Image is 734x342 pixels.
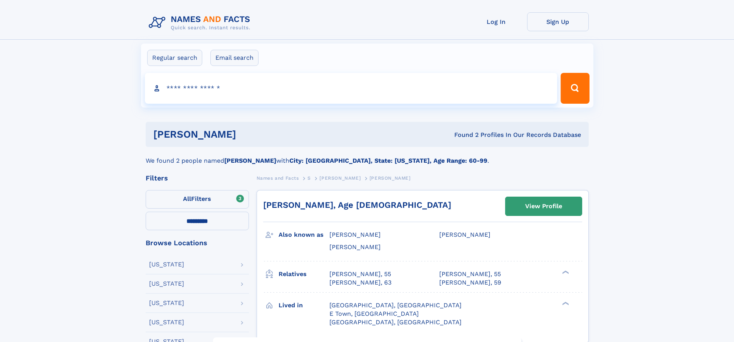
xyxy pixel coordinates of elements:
[439,270,501,278] a: [PERSON_NAME], 55
[289,157,487,164] b: City: [GEOGRAPHIC_DATA], State: [US_STATE], Age Range: 60-99
[527,12,589,31] a: Sign Up
[345,131,581,139] div: Found 2 Profiles In Our Records Database
[329,310,419,317] span: E Town, [GEOGRAPHIC_DATA]
[370,175,411,181] span: [PERSON_NAME]
[279,228,329,241] h3: Also known as
[439,231,490,238] span: [PERSON_NAME]
[307,173,311,183] a: S
[329,302,462,309] span: [GEOGRAPHIC_DATA], [GEOGRAPHIC_DATA]
[465,12,527,31] a: Log In
[439,278,501,287] a: [PERSON_NAME], 59
[279,299,329,312] h3: Lived in
[146,239,249,246] div: Browse Locations
[224,157,276,164] b: [PERSON_NAME]
[149,261,184,268] div: [US_STATE]
[146,190,249,209] label: Filters
[329,243,381,251] span: [PERSON_NAME]
[506,197,582,216] a: View Profile
[145,73,558,104] input: search input
[146,12,257,33] img: Logo Names and Facts
[561,73,589,104] button: Search Button
[263,200,451,210] a: [PERSON_NAME], Age [DEMOGRAPHIC_DATA]
[319,173,361,183] a: [PERSON_NAME]
[147,50,202,66] label: Regular search
[183,195,191,202] span: All
[307,175,311,181] span: S
[329,318,462,326] span: [GEOGRAPHIC_DATA], [GEOGRAPHIC_DATA]
[560,270,569,275] div: ❯
[329,278,391,287] a: [PERSON_NAME], 63
[210,50,259,66] label: Email search
[319,175,361,181] span: [PERSON_NAME]
[257,173,299,183] a: Names and Facts
[560,301,569,306] div: ❯
[149,319,184,325] div: [US_STATE]
[329,270,391,278] a: [PERSON_NAME], 55
[149,300,184,306] div: [US_STATE]
[279,268,329,281] h3: Relatives
[525,197,562,215] div: View Profile
[149,281,184,287] div: [US_STATE]
[329,231,381,238] span: [PERSON_NAME]
[146,175,249,182] div: Filters
[153,130,345,139] h1: [PERSON_NAME]
[146,147,589,165] div: We found 2 people named with .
